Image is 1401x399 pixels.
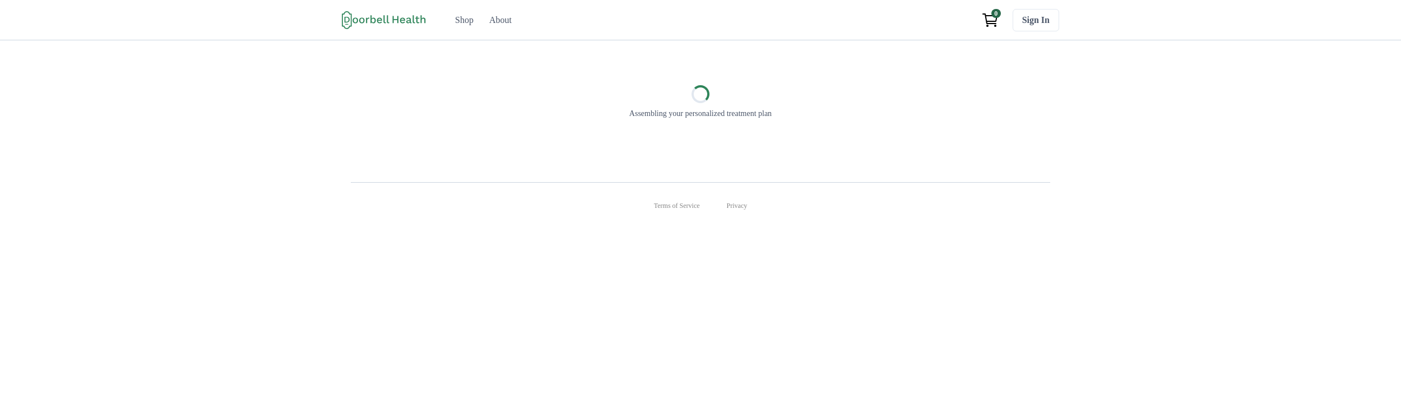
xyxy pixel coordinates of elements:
[1013,9,1059,31] a: Sign In
[483,9,518,31] a: About
[654,201,700,211] a: Terms of Service
[977,9,1004,31] a: View cart
[629,108,772,119] p: Assembling your personalized treatment plan
[489,13,512,27] div: About
[991,9,1001,18] span: 0
[448,9,480,31] a: Shop
[455,13,474,27] div: Shop
[727,201,748,211] a: Privacy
